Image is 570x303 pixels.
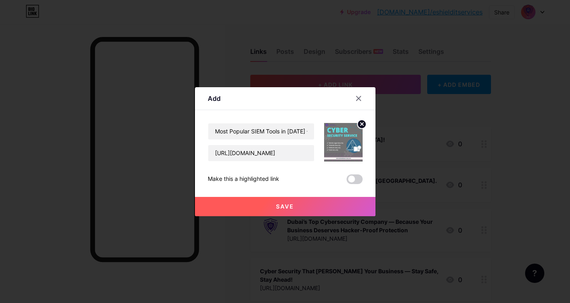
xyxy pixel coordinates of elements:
[208,174,279,184] div: Make this a highlighted link
[324,123,363,162] img: link_thumbnail
[276,203,294,210] span: Save
[208,123,314,139] input: Title
[208,94,221,103] div: Add
[195,197,375,216] button: Save
[208,145,314,161] input: URL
